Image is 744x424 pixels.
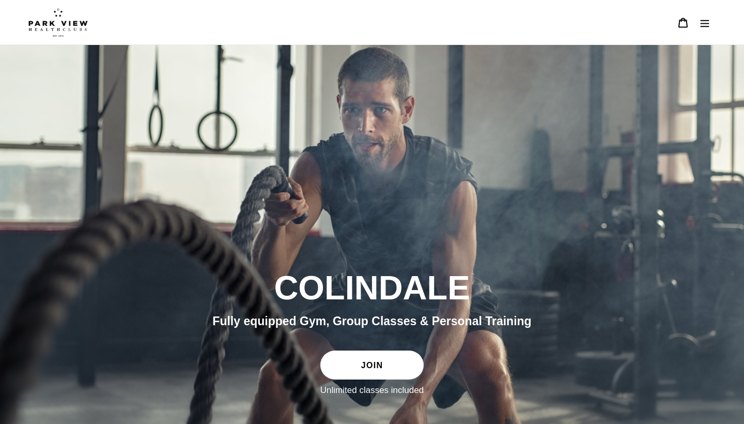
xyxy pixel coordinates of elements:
img: Park view health clubs is a gym near you. [28,8,88,37]
a: JOIN [320,351,424,380]
h2: COLINDALE [90,268,654,308]
label: Unlimited classes included [320,385,424,396]
button: Menu [694,11,716,34]
span: Fully equipped Gym, Group Classes & Personal Training [212,314,531,328]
